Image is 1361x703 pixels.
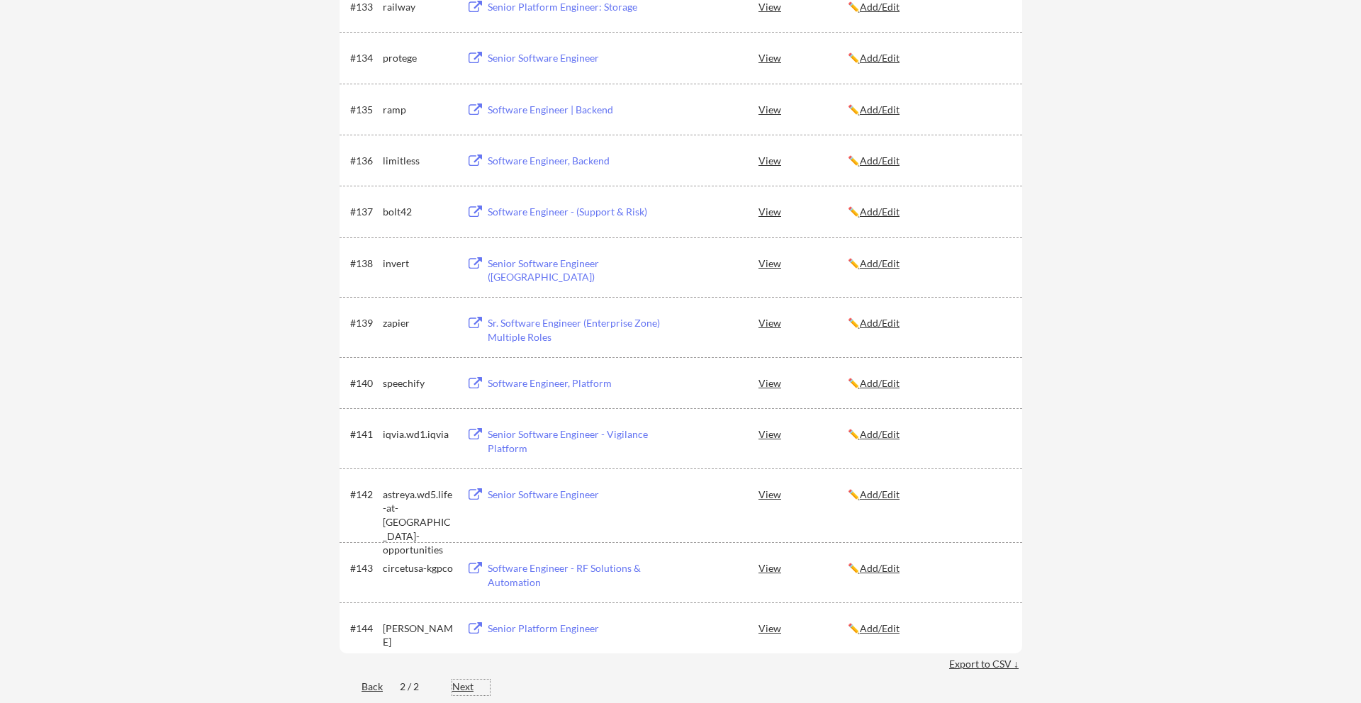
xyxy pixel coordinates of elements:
[860,1,900,13] u: Add/Edit
[860,562,900,574] u: Add/Edit
[350,51,378,65] div: #134
[350,316,378,330] div: #139
[758,250,848,276] div: View
[383,622,454,649] div: [PERSON_NAME]
[758,310,848,335] div: View
[860,206,900,218] u: Add/Edit
[848,561,1009,575] div: ✏️
[488,376,663,390] div: Software Engineer, Platform
[350,488,378,502] div: #142
[860,52,900,64] u: Add/Edit
[860,622,900,634] u: Add/Edit
[848,103,1009,117] div: ✏️
[383,205,454,219] div: bolt42
[758,45,848,70] div: View
[860,257,900,269] u: Add/Edit
[848,427,1009,442] div: ✏️
[488,154,663,168] div: Software Engineer, Backend
[452,680,490,694] div: Next
[383,103,454,117] div: ramp
[488,622,663,636] div: Senior Platform Engineer
[488,205,663,219] div: Software Engineer - (Support & Risk)
[758,147,848,173] div: View
[350,154,378,168] div: #136
[488,561,663,589] div: Software Engineer - RF Solutions & Automation
[488,257,663,284] div: Senior Software Engineer ([GEOGRAPHIC_DATA])
[383,51,454,65] div: protege
[488,316,663,344] div: Sr. Software Engineer (Enterprise Zone) Multiple Roles
[848,316,1009,330] div: ✏️
[758,555,848,580] div: View
[350,376,378,390] div: #140
[848,376,1009,390] div: ✏️
[848,154,1009,168] div: ✏️
[949,657,1022,671] div: Export to CSV ↓
[860,154,900,167] u: Add/Edit
[383,376,454,390] div: speechify
[350,103,378,117] div: #135
[383,257,454,271] div: invert
[860,488,900,500] u: Add/Edit
[848,622,1009,636] div: ✏️
[848,257,1009,271] div: ✏️
[758,615,848,641] div: View
[758,481,848,507] div: View
[860,428,900,440] u: Add/Edit
[350,561,378,575] div: #143
[350,427,378,442] div: #141
[350,257,378,271] div: #138
[488,488,663,502] div: Senior Software Engineer
[860,317,900,329] u: Add/Edit
[383,561,454,575] div: circetusa-kgpco
[488,427,663,455] div: Senior Software Engineer - Vigilance Platform
[400,680,435,694] div: 2 / 2
[860,103,900,116] u: Add/Edit
[758,96,848,122] div: View
[758,370,848,395] div: View
[848,488,1009,502] div: ✏️
[488,103,663,117] div: Software Engineer | Backend
[340,680,383,694] div: Back
[848,205,1009,219] div: ✏️
[758,421,848,446] div: View
[383,427,454,442] div: iqvia.wd1.iqvia
[350,622,378,636] div: #144
[383,488,454,557] div: astreya.wd5.life-at-[GEOGRAPHIC_DATA]-opportunities
[758,198,848,224] div: View
[860,377,900,389] u: Add/Edit
[383,316,454,330] div: zapier
[488,51,663,65] div: Senior Software Engineer
[350,205,378,219] div: #137
[848,51,1009,65] div: ✏️
[383,154,454,168] div: limitless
